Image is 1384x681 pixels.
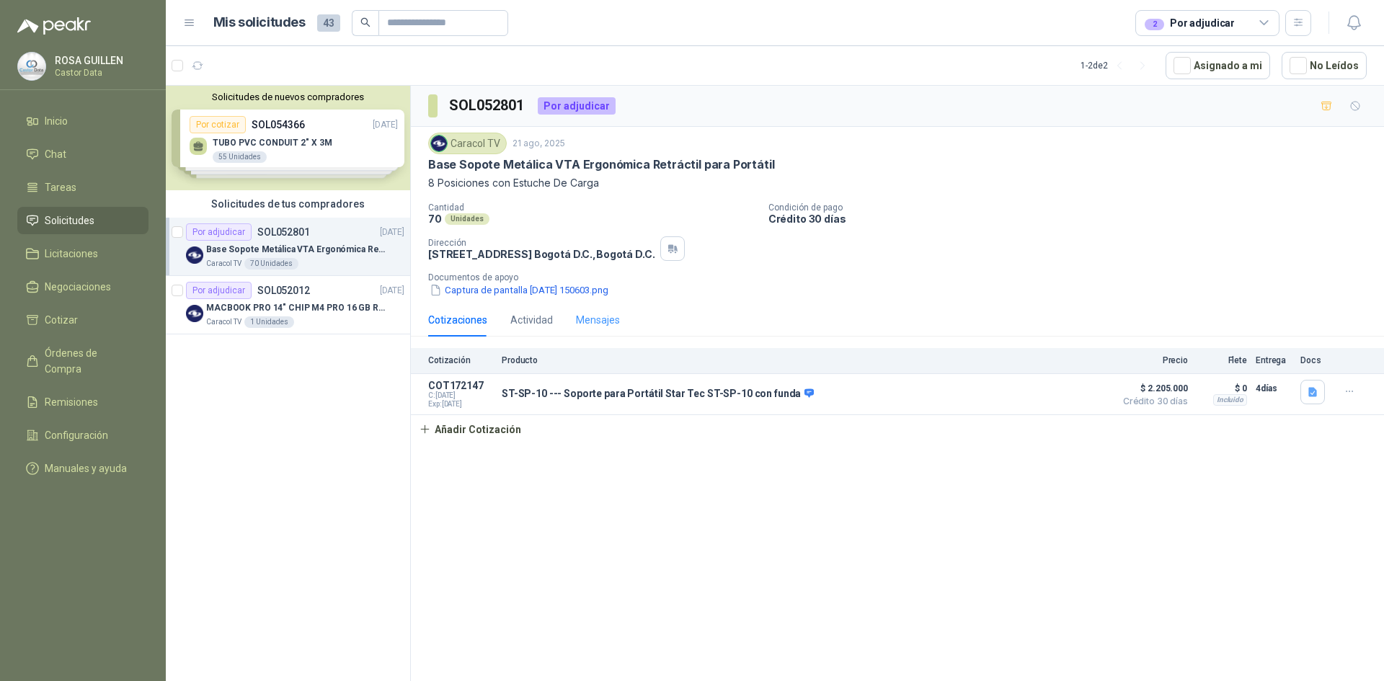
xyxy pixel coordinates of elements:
p: SOL052801 [257,227,310,237]
a: Inicio [17,107,148,135]
p: Caracol TV [206,316,241,328]
p: [DATE] [380,284,404,298]
p: 21 ago, 2025 [513,137,565,151]
span: Configuración [45,427,108,443]
img: Company Logo [431,135,447,151]
div: Por adjudicar [186,282,252,299]
p: Condición de pago [768,202,1378,213]
div: Por adjudicar [186,223,252,241]
span: Crédito 30 días [1116,397,1188,406]
span: Licitaciones [45,246,98,262]
div: Por adjudicar [1145,15,1235,31]
div: Actividad [510,312,553,328]
p: Flete [1197,355,1247,365]
button: Añadir Cotización [411,415,529,444]
div: Incluido [1213,394,1247,406]
p: Crédito 30 días [768,213,1378,225]
p: Documentos de apoyo [428,272,1378,282]
a: Negociaciones [17,273,148,301]
p: SOL052012 [257,285,310,295]
p: Producto [502,355,1107,365]
a: Licitaciones [17,240,148,267]
a: Por adjudicarSOL052012[DATE] Company LogoMACBOOK PRO 14" CHIP M4 PRO 16 GB RAM 1TBCaracol TV1 Uni... [166,276,410,334]
p: COT172147 [428,380,493,391]
a: Cotizar [17,306,148,334]
a: Configuración [17,422,148,449]
p: [DATE] [380,226,404,239]
p: Docs [1300,355,1329,365]
span: Manuales y ayuda [45,460,127,476]
span: Exp: [DATE] [428,400,493,409]
div: Mensajes [576,312,620,328]
button: Asignado a mi [1166,52,1270,79]
span: Chat [45,146,66,162]
div: Caracol TV [428,133,507,154]
p: 4 días [1256,380,1292,397]
div: 70 Unidades [244,258,298,270]
p: MACBOOK PRO 14" CHIP M4 PRO 16 GB RAM 1TB [206,301,386,315]
img: Company Logo [186,305,203,322]
div: 2 [1145,19,1164,30]
button: No Leídos [1282,52,1367,79]
a: Tareas [17,174,148,201]
h1: Mis solicitudes [213,12,306,33]
span: Remisiones [45,394,98,410]
p: 70 [428,213,442,225]
p: ST-SP-10 --- Soporte para Portátil Star Tec ST-SP-10 con funda [502,388,814,401]
div: 1 Unidades [244,316,294,328]
span: Cotizar [45,312,78,328]
p: Base Sopote Metálica VTA Ergonómica Retráctil para Portátil [428,157,774,172]
img: Company Logo [186,246,203,264]
button: Captura de pantalla [DATE] 150603.png [428,282,610,298]
span: Tareas [45,179,76,195]
p: 8 Posiciones con Estuche De Carga [428,175,1367,191]
div: Unidades [445,213,489,225]
img: Company Logo [18,53,45,80]
span: Negociaciones [45,279,111,295]
a: Manuales y ayuda [17,455,148,482]
p: Castor Data [55,68,145,77]
span: search [360,17,371,27]
p: [STREET_ADDRESS] Bogotá D.C. , Bogotá D.C. [428,248,655,260]
div: Solicitudes de nuevos compradoresPor cotizarSOL054366[DATE] TUBO PVC CONDUIT 2" X 3M55 UnidadesPo... [166,86,410,190]
p: Precio [1116,355,1188,365]
div: Solicitudes de tus compradores [166,190,410,218]
a: Órdenes de Compra [17,339,148,383]
a: Chat [17,141,148,168]
button: Solicitudes de nuevos compradores [172,92,404,102]
a: Remisiones [17,388,148,416]
span: C: [DATE] [428,391,493,400]
a: Por adjudicarSOL052801[DATE] Company LogoBase Sopote Metálica VTA Ergonómica Retráctil para Portá... [166,218,410,276]
p: $ 0 [1197,380,1247,397]
div: Cotizaciones [428,312,487,328]
p: Caracol TV [206,258,241,270]
img: Logo peakr [17,17,91,35]
span: $ 2.205.000 [1116,380,1188,397]
a: Solicitudes [17,207,148,234]
p: ROSA GUILLEN [55,55,145,66]
p: Dirección [428,238,655,248]
span: Inicio [45,113,68,129]
span: Órdenes de Compra [45,345,135,377]
div: Por adjudicar [538,97,616,115]
p: Cotización [428,355,493,365]
span: 43 [317,14,340,32]
h3: SOL052801 [449,94,526,117]
p: Base Sopote Metálica VTA Ergonómica Retráctil para Portátil [206,243,386,257]
div: 1 - 2 de 2 [1081,54,1154,77]
span: Solicitudes [45,213,94,228]
p: Cantidad [428,202,757,213]
p: Entrega [1256,355,1292,365]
